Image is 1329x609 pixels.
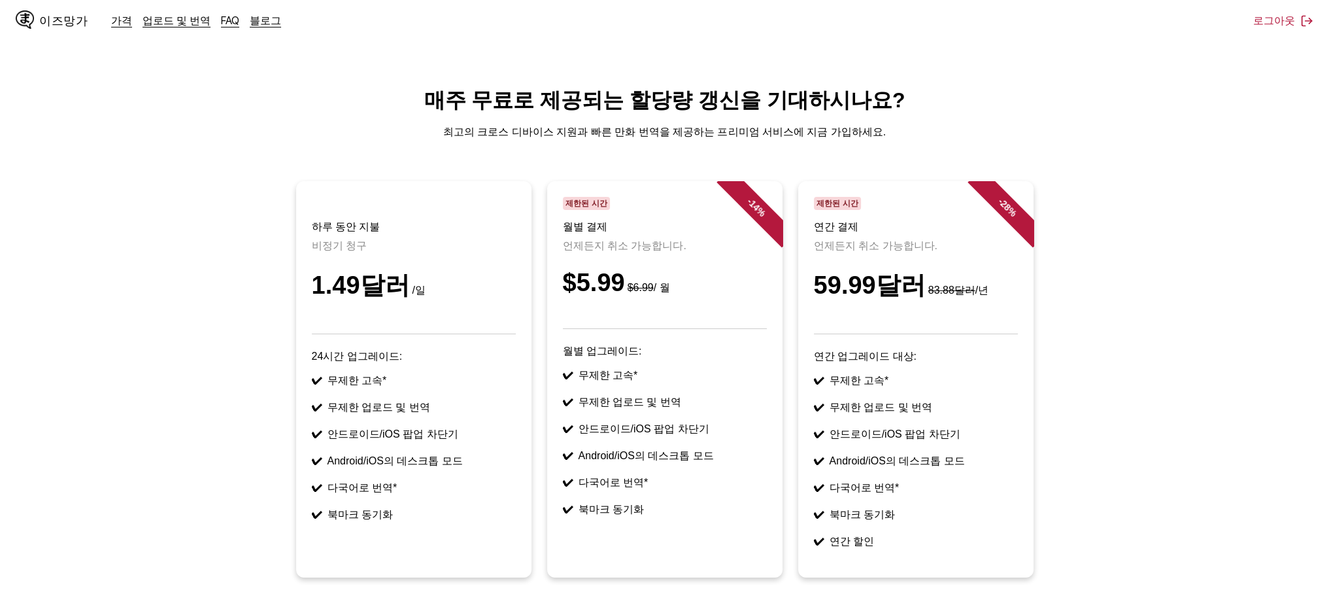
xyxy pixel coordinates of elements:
a: 블로그 [250,14,281,27]
font: ✔ [814,428,824,440]
font: ✔ [312,509,322,520]
img: 로그아웃 [1300,14,1313,27]
font: - [745,196,754,206]
font: /일 [412,285,425,296]
font: 다국어로 번역* [579,477,648,488]
font: ✔ [312,375,322,386]
font: Android/iOS의 데스크톱 모드 [328,455,463,466]
font: % [754,205,767,218]
font: 무제한 업로드 및 번역 [328,402,430,413]
font: /년 [975,285,988,296]
font: 무제한 업로드 및 번역 [830,402,932,413]
a: 가격 [111,14,132,27]
font: ✔ [814,482,824,493]
font: ✔ [312,482,322,493]
font: 28 [998,198,1013,213]
a: 업로드 및 번역 [143,14,210,27]
font: 83.88달러 [928,285,975,296]
font: 1.49달러 [312,271,410,299]
font: ✔ [312,402,322,413]
font: 월별 업그레이드: [563,345,642,357]
font: / 월 [654,282,670,293]
font: 다국어로 번역* [328,482,397,493]
font: 59.99달러 [814,271,926,299]
font: - [996,196,1005,206]
font: ✔ [814,536,824,547]
font: $5.99 [563,269,625,296]
font: 안드로이드/iOS 팝업 차단기 [830,428,960,440]
a: FAQ [221,14,239,27]
font: % [1005,205,1018,218]
font: ✔ [563,423,573,434]
font: 매주 무료로 제공되는 할당량 갱신을 기대하시나요? [424,88,905,112]
font: Android/iOS의 데스크톱 모드 [579,450,714,461]
font: ✔ [814,402,824,413]
font: ✔ [563,477,573,488]
font: 하루 동안 지불 [312,221,380,232]
a: IsManga 로고이즈망가 [16,10,111,31]
font: 연간 결제 [814,221,858,232]
font: ✔ [312,428,322,440]
font: 북마크 동기화 [328,509,393,520]
font: 북마크 동기화 [830,509,895,520]
font: 안드로이드/iOS 팝업 차단기 [579,423,709,434]
font: 무제한 업로드 및 번역 [579,396,681,408]
font: ✔ [814,509,824,520]
font: 최고의 크로스 디바이스 지원과 빠른 만화 번역을 제공하는 프리미엄 서비스에 지금 가입하세요. [443,126,886,137]
font: ✔ [814,375,824,386]
font: 안드로이드/iOS 팝업 차단기 [328,428,458,440]
font: 연간 할인 [830,536,874,547]
font: 무제한 고속* [830,375,889,386]
font: 24시간 업그레이드: [312,351,403,362]
font: 월별 결제 [563,221,607,232]
font: ✔ [312,455,322,466]
font: ✔ [563,396,573,408]
font: 무제한 고속* [328,375,387,386]
font: 14 [747,198,762,213]
font: 로그아웃 [1253,14,1295,27]
font: 북마크 동기화 [579,504,644,515]
img: IsManga 로고 [16,10,34,29]
font: ✔ [563,450,573,461]
font: $6.99 [628,282,654,293]
button: 로그아웃 [1253,14,1313,28]
font: ✔ [563,370,573,381]
font: 언제든지 취소 가능합니다. [814,240,937,251]
font: 연간 업그레이드 대상: [814,351,917,362]
font: 다국어로 번역* [830,482,900,493]
font: ✔ [563,504,573,515]
font: 언제든지 취소 가능합니다. [563,240,686,251]
font: 비정기 청구 [312,240,367,251]
font: 이즈망가 [39,14,88,27]
font: 제한된 시간 [816,199,858,208]
font: Android/iOS의 데스크톱 모드 [830,455,965,466]
font: 제한된 시간 [565,199,607,208]
font: ✔ [814,455,824,466]
font: 무제한 고속* [579,370,638,381]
